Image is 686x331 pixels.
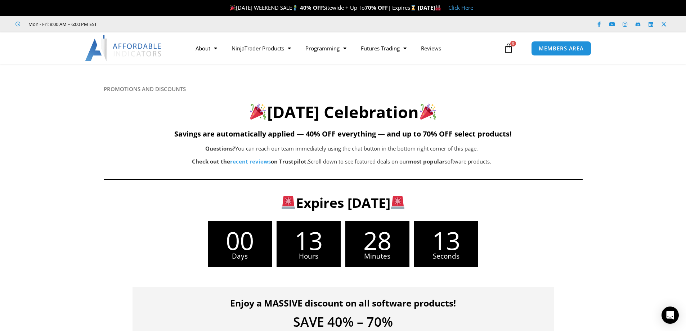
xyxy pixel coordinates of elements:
b: most popular [408,158,445,165]
span: Hours [277,253,341,260]
div: Open Intercom Messenger [662,307,679,324]
h6: PROMOTIONS AND DISCOUNTS [104,86,583,93]
h4: Enjoy a MASSIVE discount on all software products! [143,298,543,308]
h2: [DATE] Celebration [104,102,583,123]
a: NinjaTrader Products [224,40,298,57]
h5: Savings are automatically applied — 40% OFF everything — and up to 70% OFF select products! [104,130,583,138]
span: Days [208,253,272,260]
a: Reviews [414,40,448,57]
img: 🚨 [282,196,295,209]
img: 🎉 [420,103,436,120]
a: Click Here [448,4,473,11]
nav: Menu [188,40,502,57]
span: 13 [277,228,341,253]
a: recent reviews [230,158,271,165]
a: Futures Trading [354,40,414,57]
span: 13 [414,228,478,253]
span: 28 [345,228,409,253]
strong: Check out the on Trustpilot. [192,158,308,165]
img: LogoAI | Affordable Indicators – NinjaTrader [85,35,162,61]
img: 🏌️‍♂️ [292,5,298,10]
strong: 70% OFF [365,4,388,11]
span: 00 [208,228,272,253]
iframe: Customer reviews powered by Trustpilot [107,21,215,28]
img: ⌛ [411,5,416,10]
img: 🎉 [230,5,236,10]
strong: 40% OFF [300,4,323,11]
span: Seconds [414,253,478,260]
img: 🏭 [435,5,441,10]
p: You can reach our team immediately using the chat button in the bottom right corner of this page. [140,144,544,154]
span: MEMBERS AREA [539,46,584,51]
span: Mon - Fri: 8:00 AM – 6:00 PM EST [27,20,97,28]
strong: [DATE] [418,4,441,11]
span: [DATE] WEEKEND SALE Sitewide + Up To | Expires [228,4,417,11]
a: MEMBERS AREA [531,41,591,56]
h4: SAVE 40% – 70% [143,316,543,328]
span: Minutes [345,253,409,260]
p: Scroll down to see featured deals on our software products. [140,157,544,167]
span: 0 [510,41,516,46]
a: Programming [298,40,354,57]
b: Questions? [205,145,235,152]
h3: Expires [DATE] [142,194,545,211]
a: About [188,40,224,57]
a: 0 [493,38,524,59]
img: 🚨 [391,196,404,209]
img: 🎉 [250,103,266,120]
